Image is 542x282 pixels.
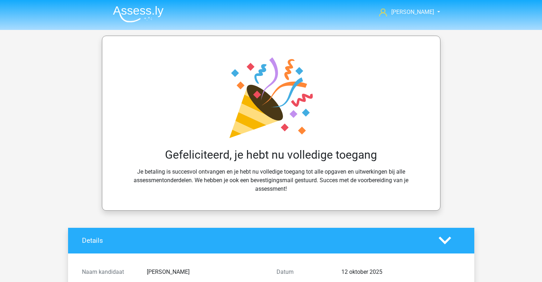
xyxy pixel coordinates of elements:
h4: Details [82,236,428,245]
div: Je betaling is succesvol ontvangen en je hebt nu volledige toegang tot alle opgaven en uitwerking... [119,53,423,193]
a: [PERSON_NAME] [376,8,435,16]
div: Naam kandidaat [77,268,141,276]
div: Datum [271,268,336,276]
span: [PERSON_NAME] [391,9,434,15]
div: [PERSON_NAME] [141,268,271,276]
div: 12 oktober 2025 [336,268,466,276]
h2: Gefeliciteerd, je hebt nu volledige toegang [122,148,420,161]
img: Assessly [113,6,164,22]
